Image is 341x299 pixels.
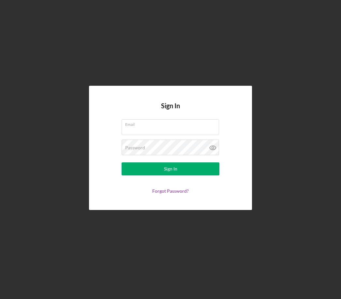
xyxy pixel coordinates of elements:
label: Password [125,145,145,150]
button: Sign In [122,162,219,175]
div: Sign In [164,162,177,175]
h4: Sign In [161,102,180,119]
label: Email [125,120,219,127]
a: Forgot Password? [152,188,189,194]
